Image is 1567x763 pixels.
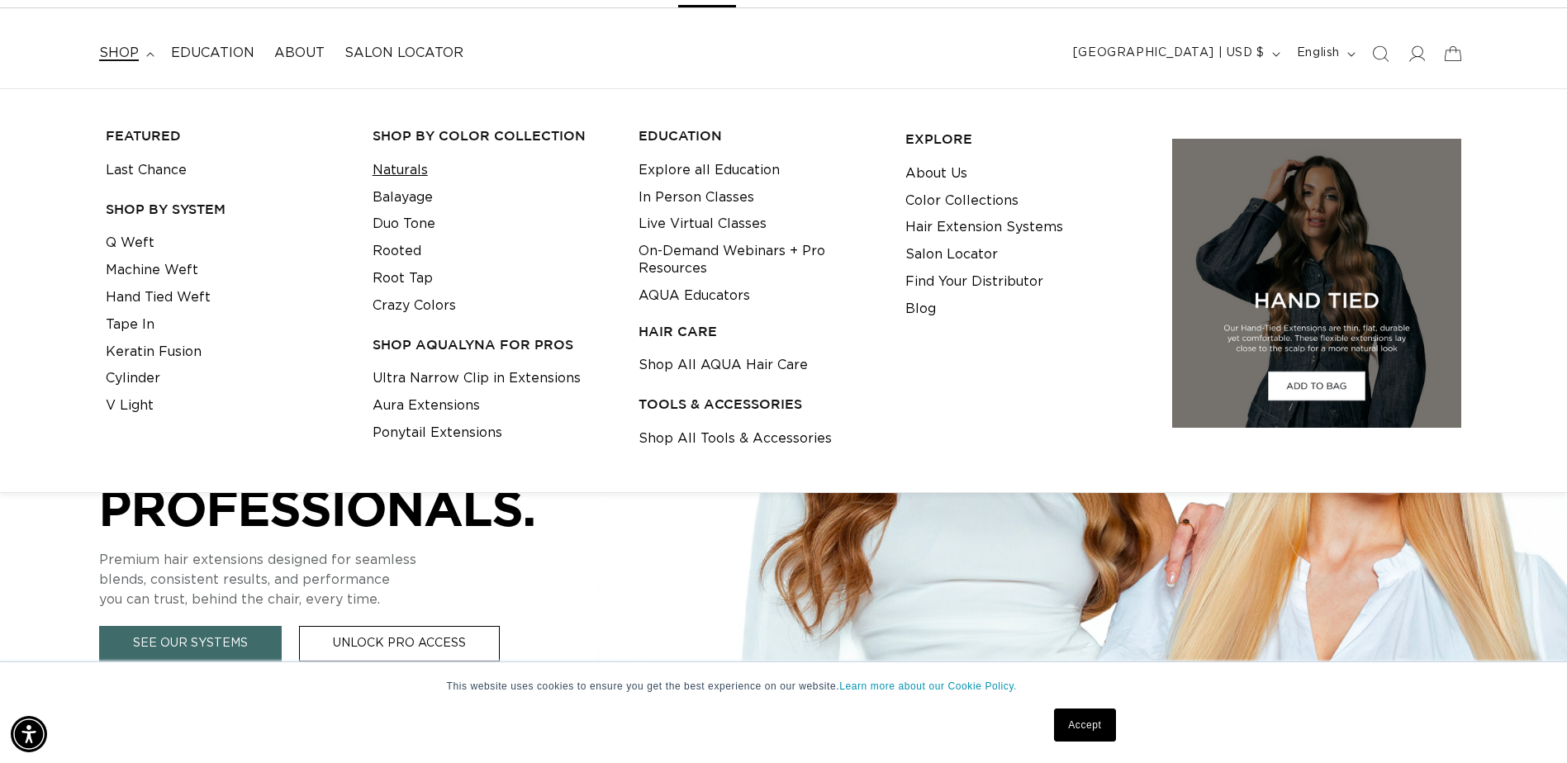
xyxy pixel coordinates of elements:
button: English [1287,38,1362,69]
button: [GEOGRAPHIC_DATA] | USD $ [1063,38,1287,69]
h3: EDUCATION [639,127,880,145]
div: Accessibility Menu [11,716,47,752]
a: Rooted [373,238,421,265]
a: Machine Weft [106,257,198,284]
a: Find Your Distributor [905,268,1043,296]
a: Live Virtual Classes [639,211,767,238]
p: Premium hair extensions designed for seamless blends, consistent results, and performance you can... [99,550,595,609]
summary: shop [89,35,161,72]
h3: HAIR CARE [639,323,880,340]
a: Crazy Colors [373,292,456,320]
a: On-Demand Webinars + Pro Resources [639,238,880,282]
h3: Shop AquaLyna for Pros [373,336,614,353]
h3: TOOLS & ACCESSORIES [639,396,880,413]
a: See Our Systems [99,626,282,661]
a: Aura Extensions [373,392,480,419]
a: Balayage [373,184,433,211]
h3: Shop by Color Collection [373,127,614,145]
a: Root Tap [373,265,433,292]
a: Cylinder [106,365,160,392]
a: Ultra Narrow Clip in Extensions [373,365,581,392]
a: Ponytail Extensions [373,419,502,447]
a: Hand Tied Weft [106,284,211,311]
a: Salon Locator [335,35,473,72]
h3: EXPLORE [905,130,1147,148]
a: Shop All Tools & Accessories [639,425,832,453]
a: Q Weft [106,230,154,257]
a: Blog [905,296,936,323]
span: Education [171,45,254,62]
h3: SHOP BY SYSTEM [106,201,347,218]
h3: FEATURED [106,127,347,145]
span: [GEOGRAPHIC_DATA] | USD $ [1073,45,1265,62]
a: About Us [905,160,967,187]
a: Tape In [106,311,154,339]
a: About [264,35,335,72]
span: About [274,45,325,62]
a: Education [161,35,264,72]
a: Unlock Pro Access [299,626,500,661]
a: Naturals [373,157,428,184]
summary: Search [1362,36,1398,72]
span: shop [99,45,139,62]
a: Keratin Fusion [106,339,202,366]
a: Last Chance [106,157,187,184]
a: Salon Locator [905,241,998,268]
a: Accept [1054,708,1115,742]
a: Learn more about our Cookie Policy. [839,680,1017,692]
a: Color Collections [905,187,1019,215]
a: Duo Tone [373,211,435,238]
iframe: Chat Widget [1484,684,1567,763]
span: Salon Locator [344,45,463,62]
a: Hair Extension Systems [905,214,1063,241]
p: This website uses cookies to ensure you get the best experience on our website. [447,679,1121,694]
a: Explore all Education [639,157,780,184]
a: AQUA Educators [639,282,750,310]
a: Shop All AQUA Hair Care [639,352,808,379]
a: In Person Classes [639,184,754,211]
a: V Light [106,392,154,419]
span: English [1297,45,1340,62]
